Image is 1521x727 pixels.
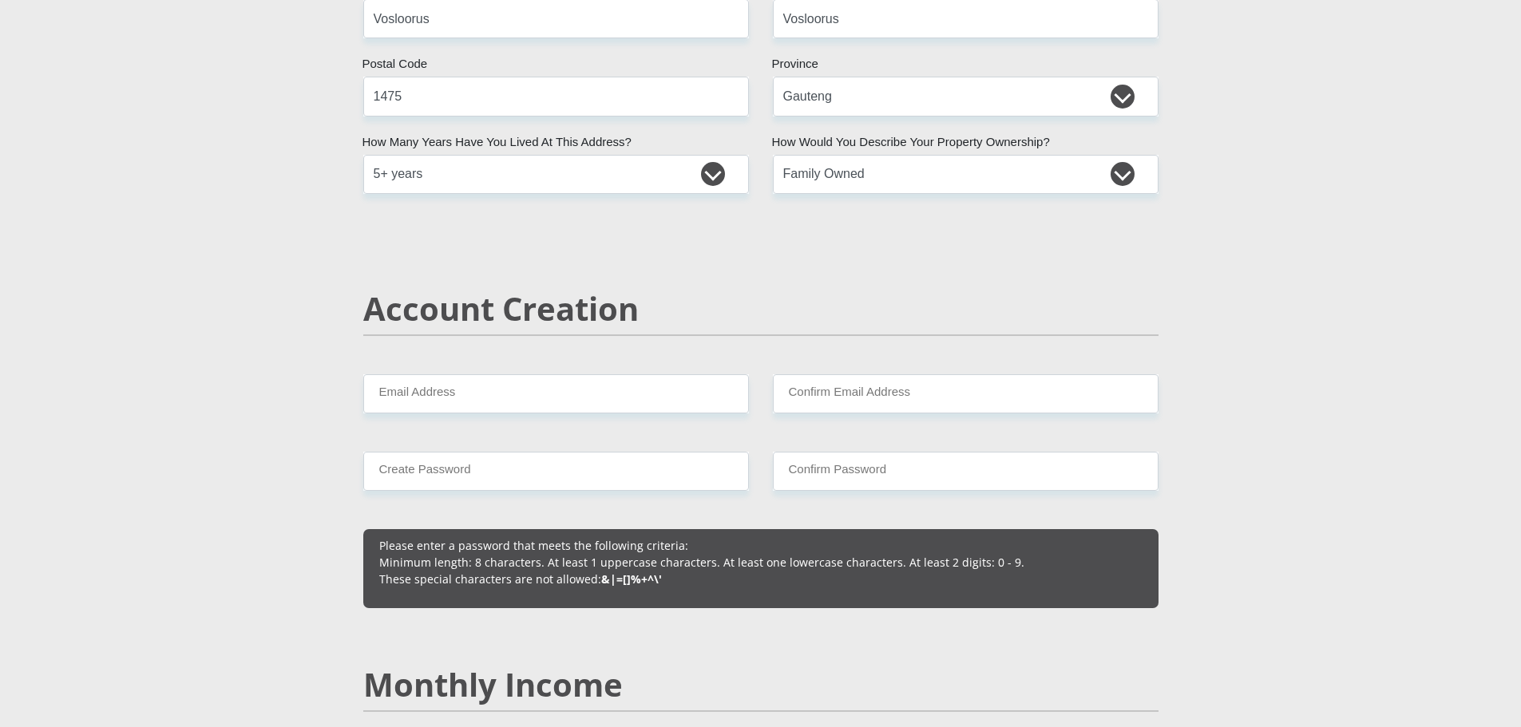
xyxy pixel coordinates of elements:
[363,452,749,491] input: Create Password
[363,374,749,413] input: Email Address
[773,452,1159,491] input: Confirm Password
[773,77,1159,116] select: Please Select a Province
[363,77,749,116] input: Postal Code
[363,290,1159,328] h2: Account Creation
[379,537,1143,587] p: Please enter a password that meets the following criteria: Minimum length: 8 characters. At least...
[601,571,662,587] b: &|=[]%+^\'
[363,666,1159,704] h2: Monthly Income
[773,155,1159,194] select: Please select a value
[363,155,749,194] select: Please select a value
[773,374,1159,413] input: Confirm Email Address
